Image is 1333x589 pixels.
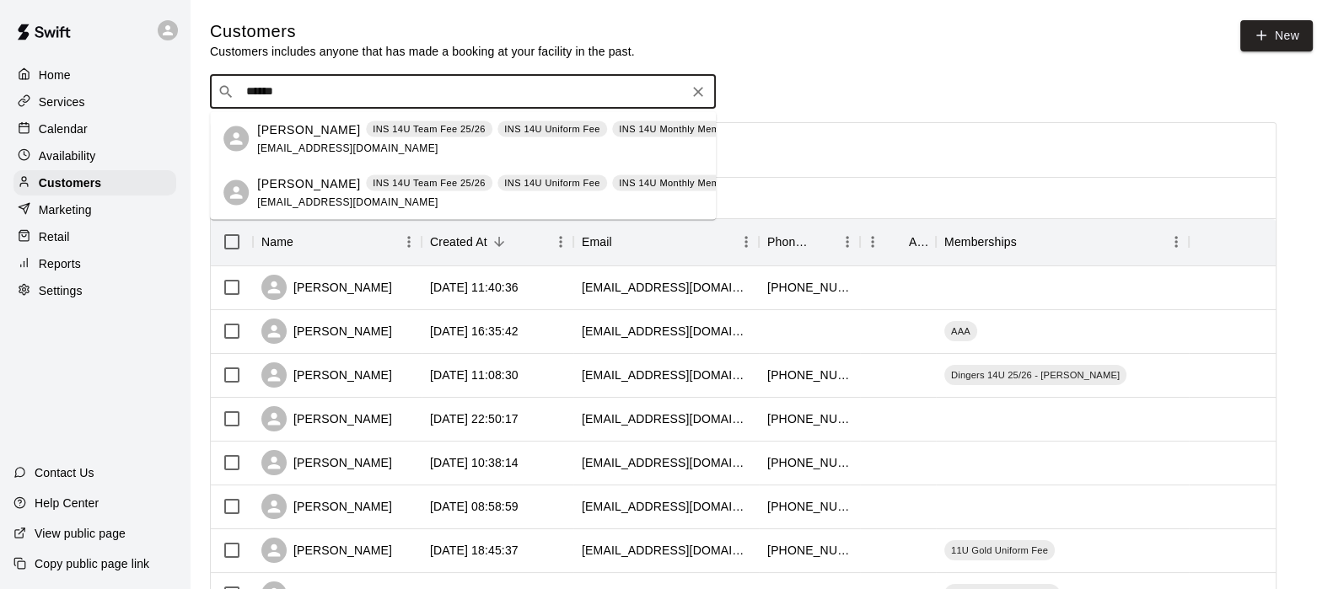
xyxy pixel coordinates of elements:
[396,229,422,254] button: Menu
[13,197,176,222] a: Marketing
[767,410,852,427] div: +15019938962
[573,218,759,265] div: Email
[767,542,852,559] div: +14792231570
[223,126,249,152] div: Dawnetta Risley
[13,224,176,249] a: Retail
[430,410,519,427] div: 2025-08-11 22:50:17
[35,525,126,542] p: View public page
[13,62,176,88] a: Home
[210,75,716,109] div: Search customers by name or email
[373,122,486,137] p: INS 14U Team Fee 25/26
[13,278,176,303] a: Settings
[257,195,438,207] span: [EMAIL_ADDRESS][DOMAIN_NAME]
[582,323,750,340] div: hogfan63@yahoo.com
[582,218,612,265] div: Email
[767,367,852,383] div: +18014584566
[39,255,81,272] p: Reports
[373,176,486,190] p: INS 14U Team Fee 25/26
[860,218,936,265] div: Age
[767,498,852,515] div: +14794267806
[767,279,852,296] div: +14792507196
[759,218,860,265] div: Phone Number
[582,542,750,559] div: amylwheelis@gmail.com
[582,410,750,427] div: sdavis8806@gmail.com
[734,229,759,254] button: Menu
[39,228,70,245] p: Retail
[253,218,422,265] div: Name
[210,20,635,43] h5: Customers
[261,275,392,300] div: [PERSON_NAME]
[430,279,519,296] div: 2025-08-15 11:40:36
[261,406,392,431] div: [PERSON_NAME]
[944,368,1126,382] span: Dingers 14U 25/26 - [PERSON_NAME]
[811,230,835,254] button: Sort
[39,120,88,137] p: Calendar
[767,454,852,471] div: +16303624400
[612,230,636,254] button: Sort
[430,323,519,340] div: 2025-08-14 16:35:42
[39,282,83,299] p: Settings
[13,251,176,276] a: Reports
[504,122,600,137] p: INS 14U Uniform Fee
[1240,20,1313,51] a: New
[582,498,750,515] div: lovejoy1230@yahoo.com
[548,229,573,254] button: Menu
[293,230,317,254] button: Sort
[944,543,1055,557] span: 11U Gold Uniform Fee
[430,454,519,471] div: 2025-08-09 10:38:14
[257,174,360,192] p: [PERSON_NAME]
[835,229,860,254] button: Menu
[885,230,909,254] button: Sort
[13,89,176,115] a: Services
[13,170,176,195] a: Customers
[261,494,392,519] div: [PERSON_NAME]
[39,174,101,191] p: Customers
[767,218,811,265] div: Phone Number
[619,122,787,137] p: INS 14U Monthly Membership - 25/26
[35,555,149,572] p: Copy public page link
[210,43,635,60] p: Customers includes anyone that has made a booking at your facility in the past.
[261,218,293,265] div: Name
[430,218,487,265] div: Created At
[1017,230,1040,254] button: Sort
[504,176,600,190] p: INS 14U Uniform Fee
[430,367,519,383] div: 2025-08-14 11:08:30
[39,67,71,83] p: Home
[261,538,392,563] div: [PERSON_NAME]
[35,495,99,511] p: Help Center
[35,464,94,481] p: Contact Us
[909,218,927,265] div: Age
[261,450,392,475] div: [PERSON_NAME]
[582,454,750,471] div: donklamert@me.com
[619,176,787,190] p: INS 14U Monthly Membership - 25/26
[422,218,573,265] div: Created At
[944,321,977,341] div: AAA
[582,279,750,296] div: aprilbarnett04@yahoo.com
[257,142,438,153] span: [EMAIL_ADDRESS][DOMAIN_NAME]
[944,218,1017,265] div: Memberships
[13,116,176,142] a: Calendar
[944,324,977,338] span: AAA
[430,542,519,559] div: 2025-08-08 18:45:37
[39,201,92,218] p: Marketing
[1164,229,1189,254] button: Menu
[936,218,1189,265] div: Memberships
[257,120,360,138] p: [PERSON_NAME]
[860,229,885,254] button: Menu
[582,367,750,383] div: lsouthwick6@gmail.com
[487,230,511,254] button: Sort
[13,143,176,169] a: Availability
[944,365,1126,385] div: Dingers 14U 25/26 - [PERSON_NAME]
[39,147,96,164] p: Availability
[686,80,710,104] button: Clear
[223,180,249,206] div: Kaegan Risley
